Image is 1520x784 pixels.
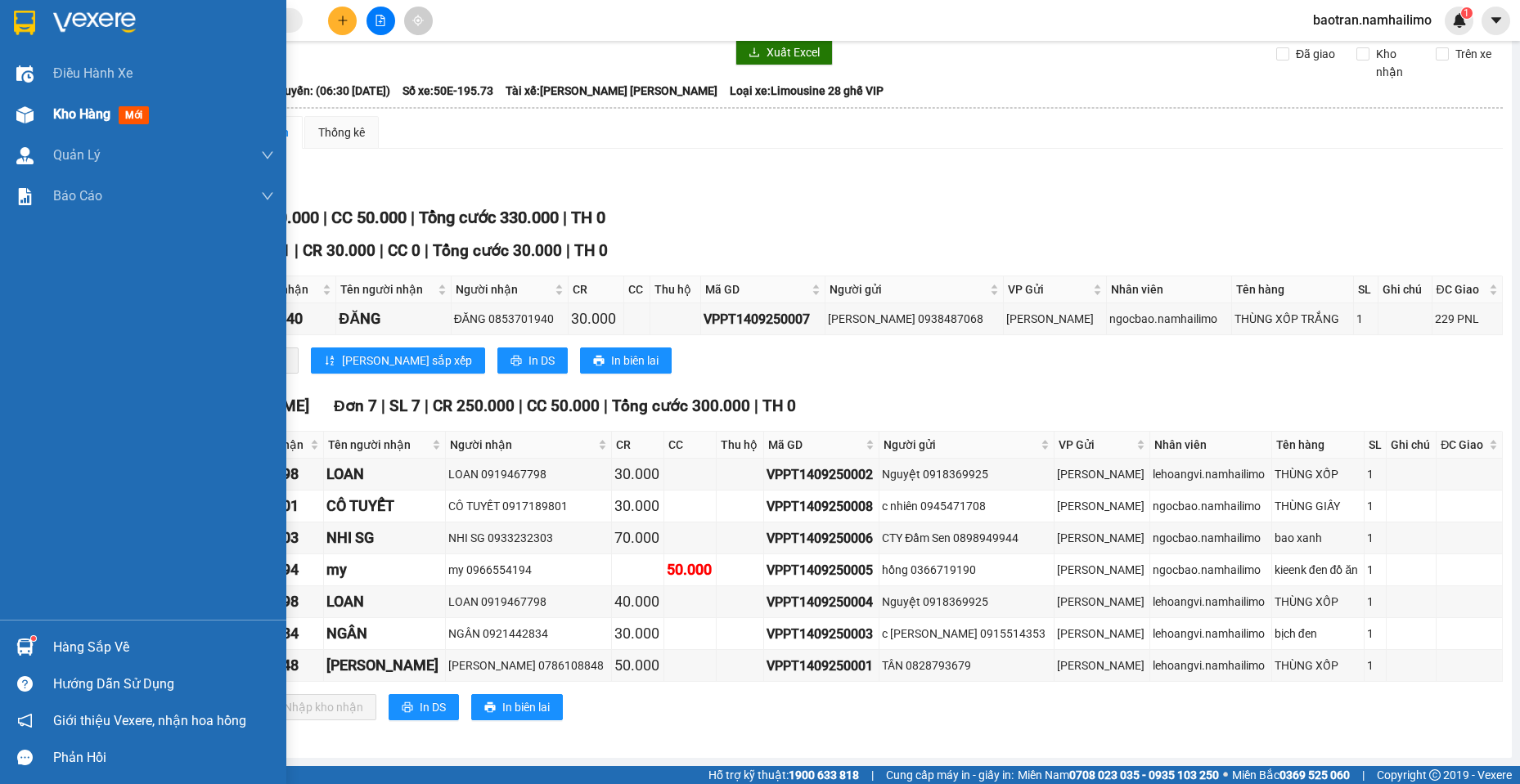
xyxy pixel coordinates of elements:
[1057,593,1148,611] div: [PERSON_NAME]
[1275,625,1361,643] div: bịch đen
[1489,13,1504,28] span: caret-down
[612,432,664,459] th: CR
[326,590,443,613] div: LOAN
[1055,650,1151,682] td: VP Phan Thiết
[411,208,415,227] span: |
[1153,561,1269,579] div: ngocbao.namhailimo
[471,694,563,720] button: printerIn biên lai
[882,625,1051,643] div: c [PERSON_NAME] 0915514353
[1232,766,1350,784] span: Miền Bắc
[31,636,36,641] sup: 1
[1107,276,1233,303] th: Nhân viên
[1055,491,1151,522] td: VP Phan Thiết
[334,396,377,415] span: Đơn 7
[882,465,1051,483] div: Nguyệt 0918369925
[1004,303,1107,335] td: VP Phan Thiết
[1055,459,1151,491] td: VP Phan Thiết
[614,622,661,645] div: 30.000
[882,593,1051,611] div: Nguyệt 0918369925
[789,768,859,782] strong: 1900 633 818
[1367,497,1384,515] div: 1
[1354,276,1378,303] th: SL
[882,529,1051,547] div: CTY Đầm Sen 0898949944
[380,241,384,260] span: |
[1367,465,1384,483] div: 1
[448,625,609,643] div: NGÂN 0921442834
[253,694,376,720] button: downloadNhập kho nhận
[404,7,433,35] button: aim
[448,465,609,483] div: LOAN 0919467798
[326,526,443,549] div: NHI SG
[1272,432,1365,459] th: Tên hàng
[1055,522,1151,554] td: VP Phan Thiết
[1275,593,1361,611] div: THÙNG XỐP
[704,309,821,329] div: VPPT1409250007
[502,698,550,716] span: In biên lai
[53,63,133,83] span: Điều hành xe
[614,654,661,677] div: 50.000
[324,491,446,522] td: CÔ TUYẾT
[324,586,446,618] td: LOAN
[1018,766,1219,784] span: Miền Nam
[326,622,443,645] div: NGÂN
[884,436,1037,454] span: Người gửi
[1378,276,1432,303] th: Ghi chú
[1057,529,1148,547] div: [PERSON_NAME]
[295,241,299,260] span: |
[1461,7,1473,19] sup: 1
[614,495,661,517] div: 30.000
[611,352,659,370] span: In biên lai
[1300,10,1445,30] span: baotran.namhailimo
[571,208,605,227] span: TH 0
[510,355,522,368] span: printer
[1482,7,1510,35] button: caret-down
[767,496,876,517] div: VPPT1409250008
[326,495,443,517] div: CÔ TUYẾT
[563,208,567,227] span: |
[53,106,110,122] span: Kho hàng
[324,650,446,682] td: ANH MINH
[886,766,1014,784] span: Cung cấp máy in - giấy in:
[871,766,874,784] span: |
[767,43,820,61] span: Xuất Excel
[324,522,446,554] td: NHI SG
[420,698,446,716] span: In DS
[324,459,446,491] td: LOAN
[604,396,608,415] span: |
[340,280,434,298] span: Tên người nhận
[1223,772,1228,778] span: ⚪️
[1367,593,1384,611] div: 1
[454,310,565,328] div: ĐĂNG 0853701940
[450,436,595,454] span: Người nhận
[1153,529,1269,547] div: ngocbao.namhailimo
[1367,625,1384,643] div: 1
[261,190,274,203] span: down
[17,750,33,765] span: message
[1057,561,1148,579] div: [PERSON_NAME]
[1452,13,1467,28] img: icon-new-feature
[519,396,523,415] span: |
[527,396,600,415] span: CC 50.000
[764,554,879,586] td: VPPT1409250005
[1153,593,1269,611] div: lehoangvi.namhailimo
[17,713,33,728] span: notification
[506,82,717,100] span: Tài xế: [PERSON_NAME] [PERSON_NAME]
[614,590,661,613] div: 40.000
[326,654,443,677] div: [PERSON_NAME]
[388,241,420,260] span: CC 0
[425,241,429,260] span: |
[1055,618,1151,650] td: VP Phan Thiết
[367,7,395,35] button: file-add
[53,145,101,165] span: Quản Lý
[1109,310,1230,328] div: ngocbao.namhailimo
[705,280,807,298] span: Mã GD
[119,106,149,124] span: mới
[1275,497,1361,515] div: THÙNG GIẤY
[389,694,459,720] button: printerIn DS
[318,123,365,141] div: Thống kê
[767,592,876,612] div: VPPT1409250004
[1279,768,1350,782] strong: 0369 525 060
[566,241,570,260] span: |
[342,352,472,370] span: [PERSON_NAME] sắp xếp
[767,464,876,485] div: VPPT1409250002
